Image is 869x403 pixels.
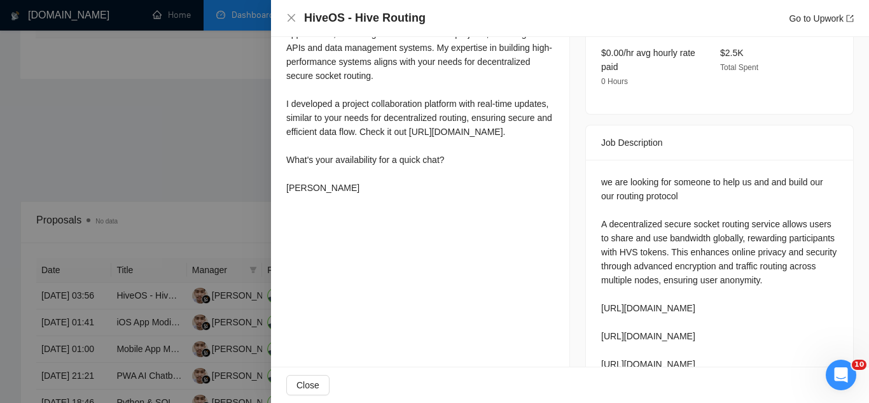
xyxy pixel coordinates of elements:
h4: HiveOS - Hive Routing [304,10,426,26]
span: Close [296,378,319,392]
span: Total Spent [720,63,758,72]
button: Close [286,13,296,24]
span: $2.5K [720,48,744,58]
div: Job Description [601,125,838,160]
span: export [846,15,854,22]
a: Go to Upworkexport [789,13,854,24]
span: $0.00/hr avg hourly rate paid [601,48,695,72]
button: Close [286,375,330,395]
span: 0 Hours [601,77,628,86]
span: close [286,13,296,23]
span: 10 [852,360,866,370]
iframe: Intercom live chat [826,360,856,390]
div: we are looking for someone to help us and and build our our routing protocol A decentralized secu... [601,175,838,399]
